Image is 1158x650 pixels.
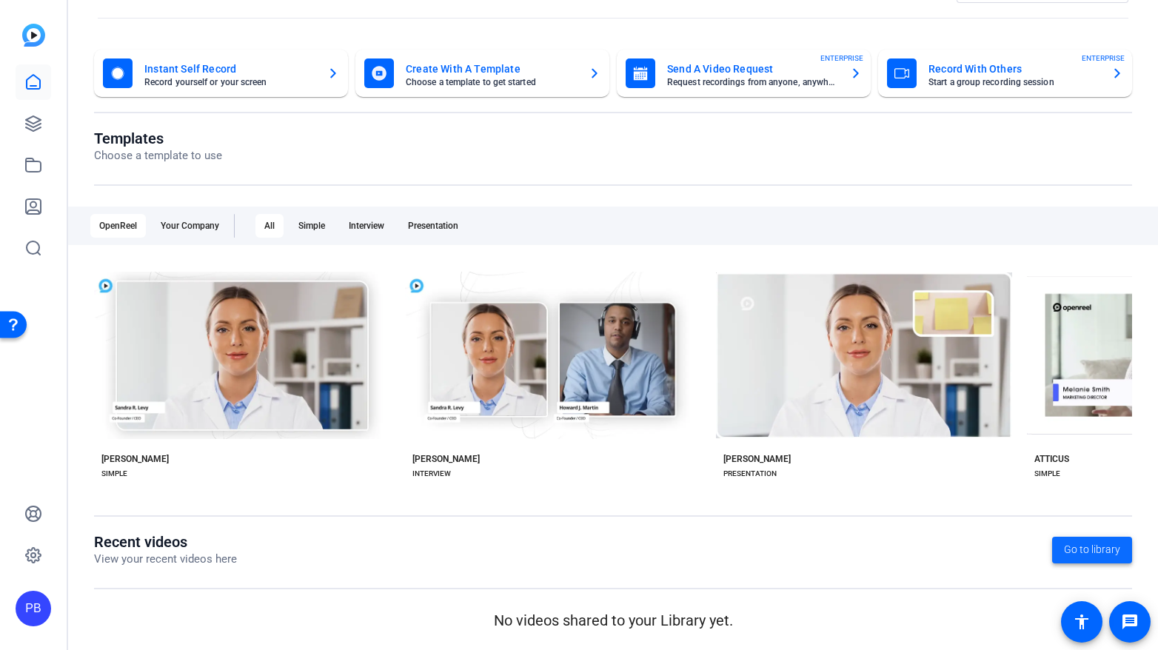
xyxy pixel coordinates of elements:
mat-icon: accessibility [1073,613,1091,631]
div: [PERSON_NAME] [101,453,169,465]
button: Send A Video RequestRequest recordings from anyone, anywhereENTERPRISE [617,50,871,97]
mat-card-subtitle: Choose a template to get started [406,78,577,87]
mat-card-subtitle: Record yourself or your screen [144,78,315,87]
button: Record With OthersStart a group recording sessionENTERPRISE [878,50,1132,97]
div: PB [16,591,51,626]
img: blue-gradient.svg [22,24,45,47]
p: View your recent videos here [94,551,237,568]
div: [PERSON_NAME] [723,453,791,465]
mat-icon: message [1121,613,1139,631]
div: INTERVIEW [412,468,451,480]
mat-card-subtitle: Request recordings from anyone, anywhere [667,78,838,87]
button: Instant Self RecordRecord yourself or your screen [94,50,348,97]
div: Simple [289,214,334,238]
span: Go to library [1064,542,1120,557]
h1: Templates [94,130,222,147]
mat-card-subtitle: Start a group recording session [928,78,1100,87]
div: OpenReel [90,214,146,238]
mat-card-title: Record With Others [928,60,1100,78]
div: All [255,214,284,238]
mat-card-title: Create With A Template [406,60,577,78]
h1: Recent videos [94,533,237,551]
a: Go to library [1052,537,1132,563]
span: ENTERPRISE [820,53,863,64]
div: ATTICUS [1034,453,1069,465]
p: No videos shared to your Library yet. [94,609,1132,631]
div: Your Company [152,214,228,238]
span: ENTERPRISE [1082,53,1125,64]
div: Interview [340,214,393,238]
div: SIMPLE [101,468,127,480]
mat-card-title: Send A Video Request [667,60,838,78]
div: Presentation [399,214,467,238]
div: [PERSON_NAME] [412,453,480,465]
mat-card-title: Instant Self Record [144,60,315,78]
p: Choose a template to use [94,147,222,164]
button: Create With A TemplateChoose a template to get started [355,50,609,97]
div: SIMPLE [1034,468,1060,480]
div: PRESENTATION [723,468,777,480]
